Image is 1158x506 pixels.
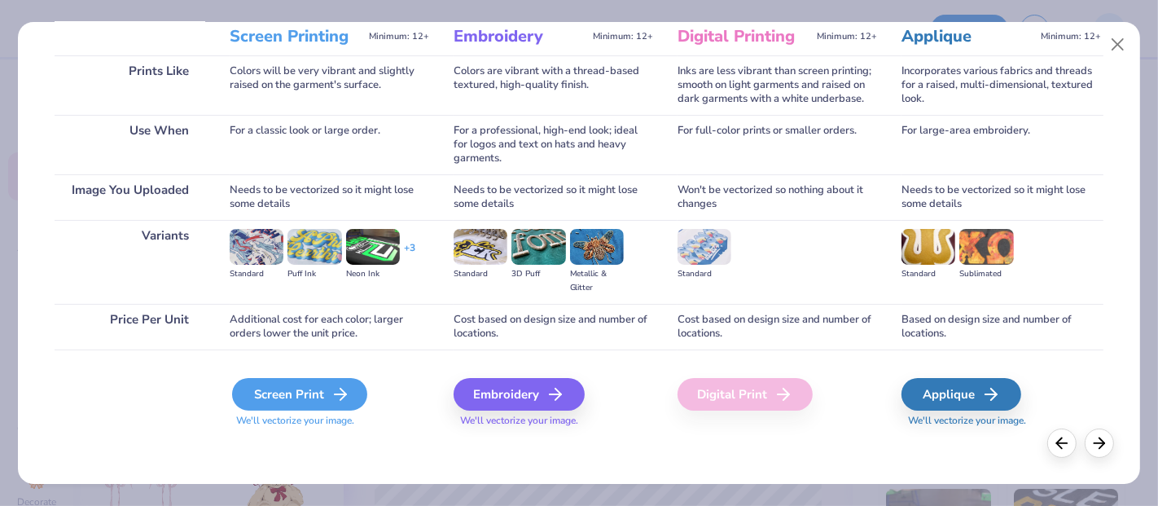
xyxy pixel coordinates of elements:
[901,229,955,265] img: Standard
[901,414,1101,428] span: We'll vectorize your image.
[678,267,731,281] div: Standard
[901,26,1034,47] h3: Applique
[901,304,1101,350] div: Based on design size and number of locations.
[230,26,362,47] h3: Screen Printing
[454,414,653,428] span: We'll vectorize your image.
[454,378,585,411] div: Embroidery
[230,115,429,174] div: For a classic look or large order.
[511,229,565,265] img: 3D Puff
[593,31,653,42] span: Minimum: 12+
[1102,29,1133,60] button: Close
[511,267,565,281] div: 3D Puff
[454,267,507,281] div: Standard
[454,229,507,265] img: Standard
[570,229,624,265] img: Metallic & Glitter
[230,229,283,265] img: Standard
[901,378,1021,411] div: Applique
[230,304,429,350] div: Additional cost for each color; larger orders lower the unit price.
[817,31,877,42] span: Minimum: 12+
[369,31,429,42] span: Minimum: 12+
[901,174,1101,220] div: Needs to be vectorized so it might lose some details
[232,378,367,411] div: Screen Print
[454,304,653,350] div: Cost based on design size and number of locations.
[678,55,877,115] div: Inks are less vibrant than screen printing; smooth on light garments and raised on dark garments ...
[454,26,586,47] h3: Embroidery
[287,229,341,265] img: Puff Ink
[454,115,653,174] div: For a professional, high-end look; ideal for logos and text on hats and heavy garments.
[678,229,731,265] img: Standard
[346,229,400,265] img: Neon Ink
[55,55,205,115] div: Prints Like
[55,174,205,220] div: Image You Uploaded
[404,241,415,269] div: + 3
[1041,31,1101,42] span: Minimum: 12+
[959,267,1013,281] div: Sublimated
[678,378,813,411] div: Digital Print
[454,55,653,115] div: Colors are vibrant with a thread-based textured, high-quality finish.
[570,267,624,295] div: Metallic & Glitter
[678,174,877,220] div: Won't be vectorized so nothing about it changes
[678,115,877,174] div: For full-color prints or smaller orders.
[346,267,400,281] div: Neon Ink
[55,115,205,174] div: Use When
[230,174,429,220] div: Needs to be vectorized so it might lose some details
[454,174,653,220] div: Needs to be vectorized so it might lose some details
[55,304,205,350] div: Price Per Unit
[55,220,205,304] div: Variants
[959,229,1013,265] img: Sublimated
[678,26,810,47] h3: Digital Printing
[287,267,341,281] div: Puff Ink
[901,55,1101,115] div: Incorporates various fabrics and threads for a raised, multi-dimensional, textured look.
[901,267,955,281] div: Standard
[901,115,1101,174] div: For large-area embroidery.
[230,414,429,428] span: We'll vectorize your image.
[678,304,877,350] div: Cost based on design size and number of locations.
[230,55,429,115] div: Colors will be very vibrant and slightly raised on the garment's surface.
[230,267,283,281] div: Standard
